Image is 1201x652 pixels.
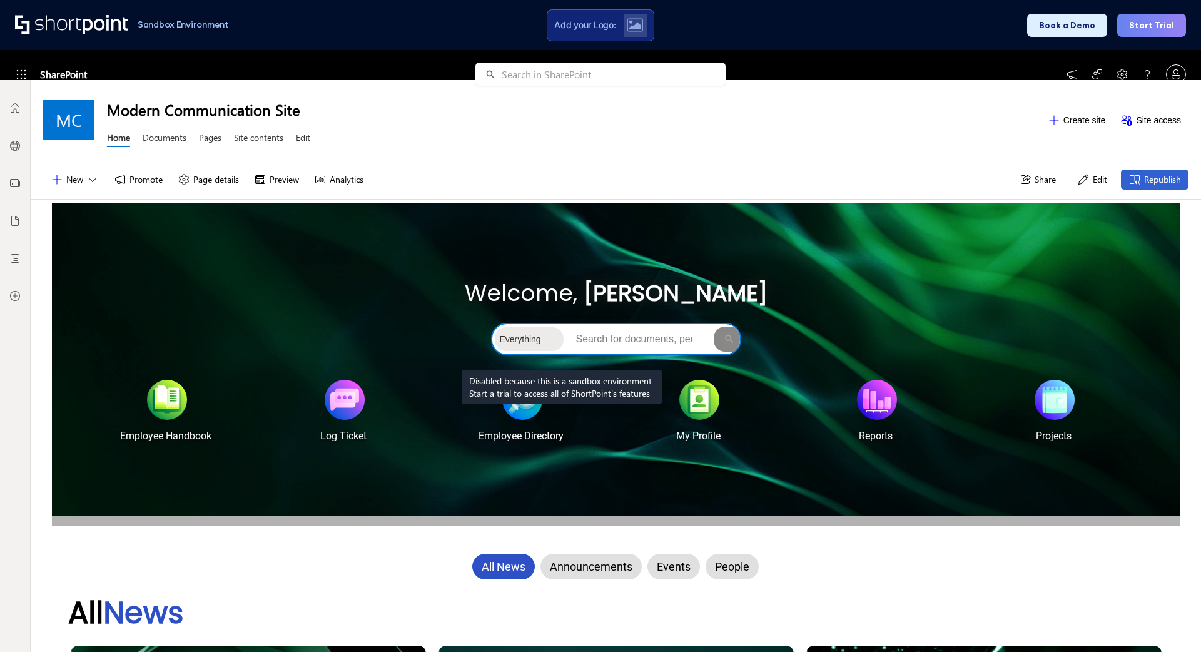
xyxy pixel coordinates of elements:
button: Republish [1121,170,1188,190]
div: All News [472,554,535,579]
span: MC [56,110,82,130]
span: News [103,592,184,634]
button: Search [714,327,745,352]
a: Pages [199,131,221,147]
a: Site contents [234,131,283,147]
button: New [43,170,106,190]
button: Create site [1040,110,1113,130]
a: Edit [296,131,310,147]
button: Share [1011,170,1063,190]
h1: Sandbox Environment [138,21,229,28]
button: Start Trial [1117,14,1186,37]
strong: All [68,592,184,634]
div: Log Ticket [320,429,367,444]
div: Events [647,554,700,579]
div: People [706,554,759,579]
a: Documents [143,131,186,147]
span: SharePoint [40,59,87,89]
select: Search type [495,327,564,351]
div: Employee Directory [479,429,564,444]
img: Upload logo [627,18,643,32]
button: Book a Demo [1027,14,1107,37]
button: Site access [1113,110,1188,130]
button: Edit [1070,170,1115,190]
input: Search in SharePoint [502,63,726,86]
div: Widget de chat [976,507,1201,652]
button: Promote [106,170,170,190]
a: Home [107,131,130,147]
div: Employee Handbook [120,429,211,444]
div: Projects [1036,429,1072,444]
div: My Profile [676,429,721,444]
button: Analytics [307,170,371,190]
h1: Modern Communication Site [107,99,1040,120]
strong: [PERSON_NAME] [584,277,768,309]
div: Reports [859,429,893,444]
span: Welcome, [465,277,577,309]
div: Announcements [540,554,642,579]
div: Disabled because this is a sandbox environment Start a trial to access all of ShortPoint's features [462,370,662,404]
iframe: Chat Widget [976,507,1201,652]
button: Preview [246,170,307,190]
button: Page details [170,170,246,190]
input: Search intranet [566,327,711,352]
span: Add your Logo: [554,19,616,31]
